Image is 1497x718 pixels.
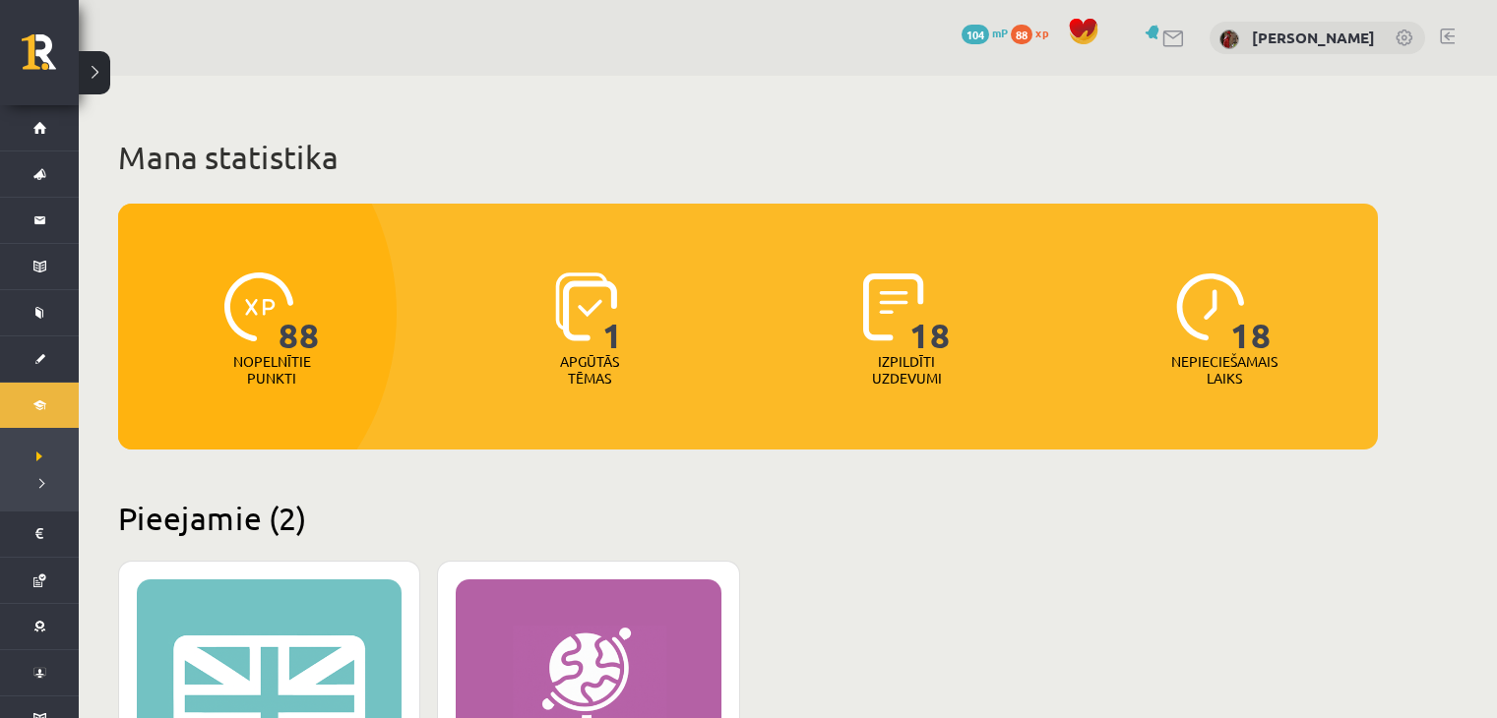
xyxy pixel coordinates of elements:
[863,272,924,341] img: icon-completed-tasks-ad58ae20a441b2904462921112bc710f1caf180af7a3daa7317a5a94f2d26646.svg
[1176,272,1245,341] img: icon-clock-7be60019b62300814b6bd22b8e044499b485619524d84068768e800edab66f18.svg
[1171,353,1278,387] p: Nepieciešamais laiks
[224,272,293,341] img: icon-xp-0682a9bc20223a9ccc6f5883a126b849a74cddfe5390d2b41b4391c66f2066e7.svg
[1230,272,1272,353] span: 18
[118,499,1378,537] h2: Pieejamie (2)
[909,272,951,353] span: 18
[551,353,628,387] p: Apgūtās tēmas
[1252,28,1375,47] a: [PERSON_NAME]
[962,25,1008,40] a: 104 mP
[1035,25,1048,40] span: xp
[22,34,79,84] a: Rīgas 1. Tālmācības vidusskola
[1011,25,1032,44] span: 88
[1011,25,1058,40] a: 88 xp
[118,138,1378,177] h1: Mana statistika
[1219,30,1239,49] img: Vitālijs Kapustins
[868,353,945,387] p: Izpildīti uzdevumi
[962,25,989,44] span: 104
[992,25,1008,40] span: mP
[555,272,617,341] img: icon-learned-topics-4a711ccc23c960034f471b6e78daf4a3bad4a20eaf4de84257b87e66633f6470.svg
[279,272,320,353] span: 88
[233,353,311,387] p: Nopelnītie punkti
[602,272,623,353] span: 1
